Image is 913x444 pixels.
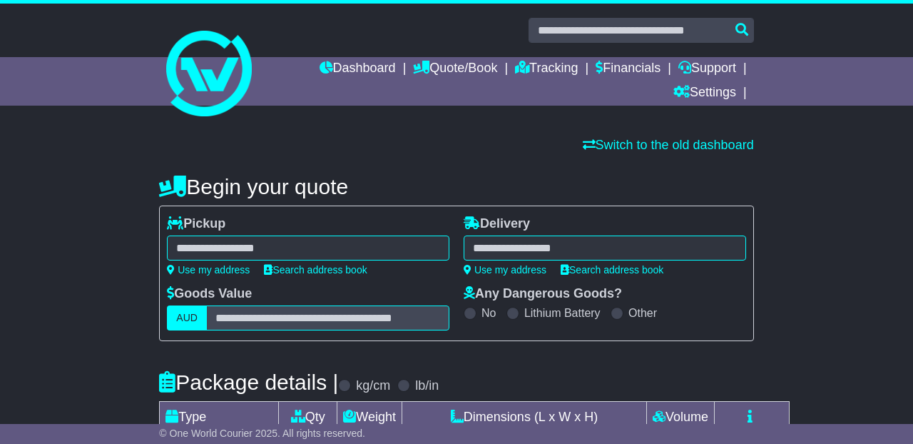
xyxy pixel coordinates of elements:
[264,264,367,276] a: Search address book
[647,402,715,433] td: Volume
[159,175,753,198] h4: Begin your quote
[167,264,250,276] a: Use my address
[415,378,439,394] label: lb/in
[481,306,496,320] label: No
[159,370,338,394] h4: Package details |
[673,81,736,106] a: Settings
[561,264,663,276] a: Search address book
[167,286,252,302] label: Goods Value
[356,378,390,394] label: kg/cm
[628,306,657,320] label: Other
[402,402,647,433] td: Dimensions (L x W x H)
[678,57,736,81] a: Support
[160,402,279,433] td: Type
[413,57,497,81] a: Quote/Book
[320,57,396,81] a: Dashboard
[464,286,622,302] label: Any Dangerous Goods?
[279,402,337,433] td: Qty
[583,138,754,152] a: Switch to the old dashboard
[464,264,546,276] a: Use my address
[515,57,578,81] a: Tracking
[159,428,365,439] span: © One World Courier 2025. All rights reserved.
[167,216,225,232] label: Pickup
[337,402,402,433] td: Weight
[524,306,601,320] label: Lithium Battery
[464,216,530,232] label: Delivery
[167,306,207,331] label: AUD
[596,57,660,81] a: Financials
